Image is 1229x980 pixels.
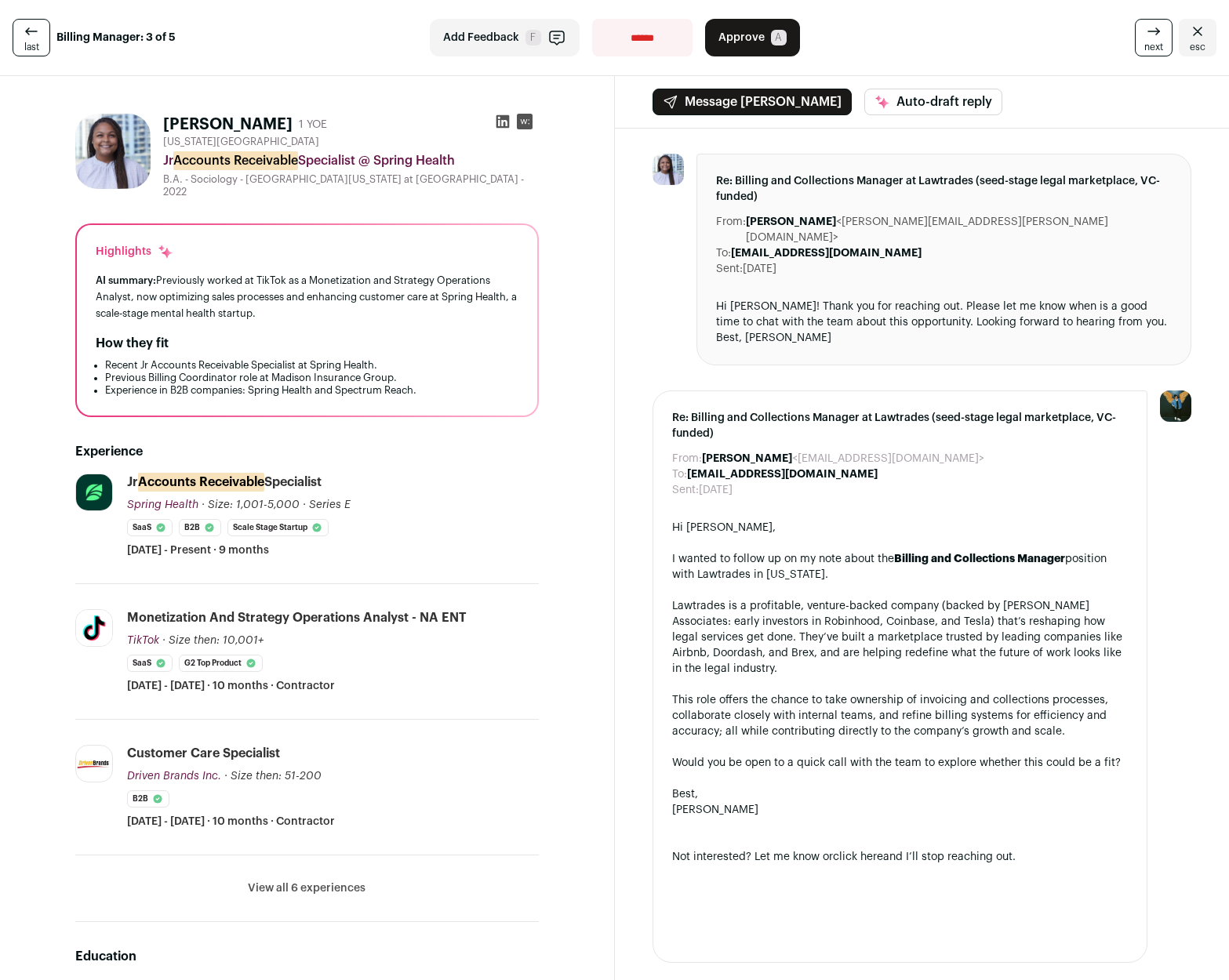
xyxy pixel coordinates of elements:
span: Re: Billing and Collections Manager at Lawtrades (seed-stage legal marketplace, VC-funded) [716,173,1173,205]
button: Approve A [705,19,800,56]
h2: Education [75,947,539,966]
span: · Size then: 10,001+ [162,635,264,646]
li: G2 Top Product [179,655,263,672]
img: 84a000f175aabdd636b05ad38e92c699c4b0d0a5fd779bb63a7ce21d5c7c641f.jpg [76,474,112,510]
div: Not interested? Let me know or and I’ll stop reaching out. [672,849,1129,865]
div: Customer Care Specialist [127,745,280,762]
li: SaaS [127,655,173,672]
a: next [1135,19,1173,56]
dd: [DATE] [743,261,776,277]
li: B2B [179,519,221,536]
span: Spring Health [127,499,198,510]
dt: Sent: [672,482,699,498]
button: View all 6 experiences [248,880,365,896]
div: This role offers the chance to take ownership of invoicing and collections processes, collaborate... [672,692,1129,739]
img: 12031951-medium_jpg [1160,390,1191,422]
span: Series E [309,499,351,510]
div: B.A. - Sociology - [GEOGRAPHIC_DATA][US_STATE] at [GEOGRAPHIC_DATA] - 2022 [163,173,539,198]
div: Previously worked at TikTok as a Monetization and Strategy Operations Analyst, now optimizing sal... [96,272,518,321]
span: last [24,41,39,53]
div: Best, [672,786,1129,802]
a: Close [1179,19,1216,56]
div: I wanted to follow up on my note about the position with Lawtrades in [US_STATE]. [672,551,1129,583]
li: SaaS [127,519,173,536]
img: 7aaabc4cee7585153b86b65662e027ed47e5faeca3a9831ad9727d0fb4b47690 [653,154,684,185]
a: last [13,19,50,56]
div: 1 YOE [299,117,327,132]
div: [PERSON_NAME] [672,802,1129,818]
li: B2B [127,790,169,808]
dd: <[PERSON_NAME][EMAIL_ADDRESS][PERSON_NAME][DOMAIN_NAME]> [746,214,1173,245]
span: A [771,30,787,45]
span: Add Feedback [443,30,519,45]
div: Monetization and Strategy Operations Analyst - NA ENT [127,609,467,626]
span: [DATE] - [DATE] · 10 months · Contractor [127,814,335,829]
dt: From: [716,214,746,245]
span: [DATE] - [DATE] · 10 months · Contractor [127,678,335,694]
span: Approve [718,30,765,45]
strong: Billing Manager: 3 of 5 [56,30,176,45]
li: Previous Billing Coordinator role at Madison Insurance Group. [105,372,518,384]
img: d9f7e13f8597157b08143873ab0a9bb5ebe892b9b78917d10f1cf882e0034270.jpg [76,758,112,770]
h2: Experience [75,442,539,461]
span: · Size: 1,001-5,000 [202,499,300,510]
b: [PERSON_NAME] [746,216,836,227]
button: Add Feedback F [430,19,580,56]
li: Recent Jr Accounts Receivable Specialist at Spring Health. [105,359,518,372]
span: TikTok [127,635,159,646]
h2: How they fit [96,334,169,353]
span: · Size then: 51-200 [224,771,322,782]
a: click here [833,851,883,862]
img: 4f647f012b339d19cb77a49d748a6d5c18c5e3d9155d65ba4186447a15ae78c9.jpg [76,610,112,646]
div: Lawtrades is a profitable, venture-backed company (backed by [PERSON_NAME] Associates: early inve... [672,598,1129,677]
img: 7aaabc4cee7585153b86b65662e027ed47e5faeca3a9831ad9727d0fb4b47690 [75,114,151,189]
span: · [303,497,306,513]
li: Scale Stage Startup [227,519,329,536]
div: Jr Specialist [127,474,322,491]
mark: Accounts Receivable [173,151,298,170]
span: F [525,30,541,45]
strong: Billing and Collections Manager [894,554,1065,564]
span: Re: Billing and Collections Manager at Lawtrades (seed-stage legal marketplace, VC-funded) [672,410,1129,441]
dt: To: [716,245,731,261]
div: Hi [PERSON_NAME]! Thank you for reaching out. Please let me know when is a good time to chat with... [716,299,1173,346]
div: Would you be open to a quick call with the team to explore whether this could be a fit? [672,755,1129,771]
h1: [PERSON_NAME] [163,114,293,136]
dd: <[EMAIL_ADDRESS][DOMAIN_NAME]> [702,451,984,466]
span: [US_STATE][GEOGRAPHIC_DATA] [163,136,319,148]
div: Jr Specialist @ Spring Health [163,151,539,170]
div: Hi [PERSON_NAME], [672,520,1129,535]
dt: From: [672,451,702,466]
div: Highlights [96,244,173,260]
b: [EMAIL_ADDRESS][DOMAIN_NAME] [687,469,878,480]
span: [DATE] - Present · 9 months [127,543,269,558]
button: Auto-draft reply [864,89,1002,115]
li: Experience in B2B companies: Spring Health and Spectrum Reach. [105,384,518,397]
b: [PERSON_NAME] [702,453,792,464]
dt: To: [672,466,687,482]
mark: Accounts Receivable [138,473,264,492]
button: Message [PERSON_NAME] [653,89,852,115]
span: AI summary: [96,275,156,285]
dd: [DATE] [699,482,733,498]
dt: Sent: [716,261,743,277]
b: [EMAIL_ADDRESS][DOMAIN_NAME] [731,248,922,259]
span: Driven Brands Inc. [127,771,221,782]
span: esc [1190,41,1205,53]
span: next [1144,41,1163,53]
